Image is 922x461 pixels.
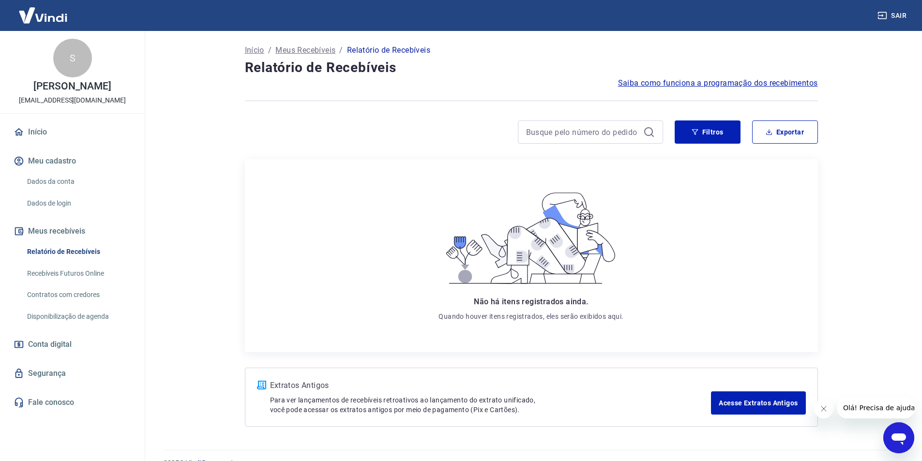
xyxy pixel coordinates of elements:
[883,422,914,453] iframe: Botão para abrir a janela de mensagens
[438,312,623,321] p: Quando houver itens registrados, eles serão exibidos aqui.
[33,81,111,91] p: [PERSON_NAME]
[474,297,588,306] span: Não há itens registrados ainda.
[675,120,741,144] button: Filtros
[23,307,133,327] a: Disponibilização de agenda
[12,150,133,172] button: Meu cadastro
[257,381,266,389] img: ícone
[347,45,430,56] p: Relatório de Recebíveis
[814,399,833,418] iframe: Fechar mensagem
[618,77,818,89] a: Saiba como funciona a programação dos recebimentos
[12,334,133,355] a: Conta digital
[752,120,818,144] button: Exportar
[12,392,133,413] a: Fale conosco
[245,58,818,77] h4: Relatório de Recebíveis
[12,363,133,384] a: Segurança
[275,45,335,56] a: Meus Recebíveis
[19,95,126,105] p: [EMAIL_ADDRESS][DOMAIN_NAME]
[23,285,133,305] a: Contratos com credores
[23,172,133,192] a: Dados da conta
[53,39,92,77] div: S
[270,380,711,391] p: Extratos Antigos
[711,391,805,415] a: Acesse Extratos Antigos
[23,264,133,283] a: Recebíveis Futuros Online
[526,125,639,139] input: Busque pelo número do pedido
[12,0,75,30] img: Vindi
[339,45,343,56] p: /
[23,242,133,262] a: Relatório de Recebíveis
[28,338,72,351] span: Conta digital
[23,193,133,213] a: Dados de login
[837,397,914,418] iframe: Mensagem da empresa
[6,7,81,15] span: Olá! Precisa de ajuda?
[12,221,133,242] button: Meus recebíveis
[270,395,711,415] p: Para ver lançamentos de recebíveis retroativos ao lançamento do extrato unificado, você pode aces...
[876,7,910,25] button: Sair
[245,45,264,56] a: Início
[12,121,133,143] a: Início
[268,45,272,56] p: /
